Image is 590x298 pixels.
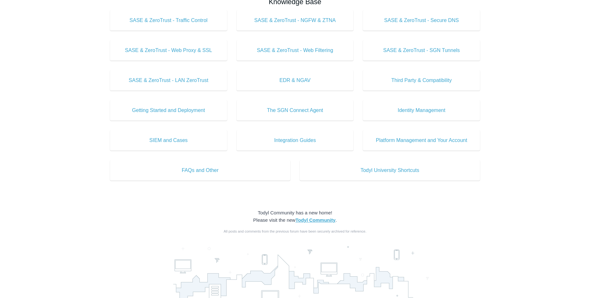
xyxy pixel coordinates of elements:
span: The SGN Connect Agent [246,107,344,114]
a: EDR & NGAV [237,70,354,91]
span: EDR & NGAV [246,77,344,84]
a: Platform Management and Your Account [363,130,480,151]
div: All posts and comments from the previous forum have been securely archived for reference. [110,229,480,234]
span: SASE & ZeroTrust - Secure DNS [372,17,470,24]
a: Getting Started and Deployment [110,100,227,121]
a: Third Party & Compatibility [363,70,480,91]
a: SASE & ZeroTrust - Web Proxy & SSL [110,40,227,61]
a: SASE & ZeroTrust - NGFW & ZTNA [237,10,354,31]
a: Todyl University Shortcuts [300,160,480,181]
span: SASE & ZeroTrust - LAN ZeroTrust [120,77,218,84]
span: SASE & ZeroTrust - Web Proxy & SSL [120,47,218,54]
a: Identity Management [363,100,480,121]
span: Integration Guides [246,137,344,144]
a: SIEM and Cases [110,130,227,151]
span: Platform Management and Your Account [372,137,470,144]
a: SASE & ZeroTrust - Web Filtering [237,40,354,61]
span: FAQs and Other [120,167,281,174]
a: The SGN Connect Agent [237,100,354,121]
span: SASE & ZeroTrust - NGFW & ZTNA [246,17,344,24]
span: Identity Management [372,107,470,114]
a: SASE & ZeroTrust - Traffic Control [110,10,227,31]
div: Todyl Community has a new home! Please visit the new . [110,209,480,224]
span: Getting Started and Deployment [120,107,218,114]
span: SASE & ZeroTrust - Web Filtering [246,47,344,54]
span: Third Party & Compatibility [372,77,470,84]
a: Integration Guides [237,130,354,151]
a: SASE & ZeroTrust - SGN Tunnels [363,40,480,61]
span: SASE & ZeroTrust - SGN Tunnels [372,47,470,54]
span: SIEM and Cases [120,137,218,144]
span: Todyl University Shortcuts [309,167,470,174]
a: SASE & ZeroTrust - Secure DNS [363,10,480,31]
a: FAQs and Other [110,160,290,181]
span: SASE & ZeroTrust - Traffic Control [120,17,218,24]
a: SASE & ZeroTrust - LAN ZeroTrust [110,70,227,91]
a: Todyl Community [295,217,336,223]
